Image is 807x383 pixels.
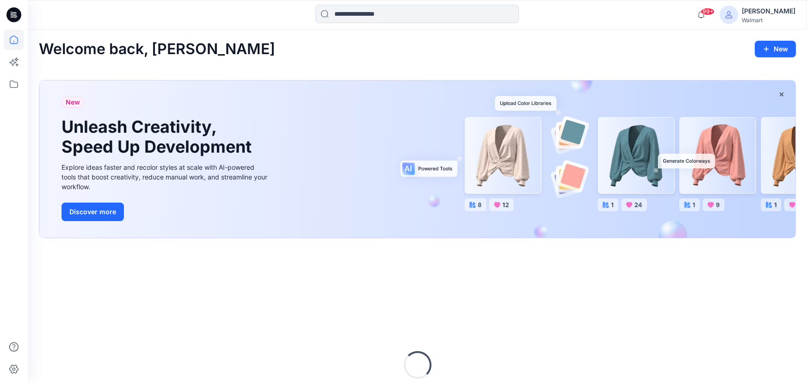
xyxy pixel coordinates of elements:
svg: avatar [725,11,733,19]
button: New [755,41,796,57]
div: Explore ideas faster and recolor styles at scale with AI-powered tools that boost creativity, red... [62,162,270,191]
h2: Welcome back, [PERSON_NAME] [39,41,275,58]
button: Discover more [62,203,124,221]
h1: Unleash Creativity, Speed Up Development [62,117,256,157]
span: 99+ [701,8,715,15]
div: [PERSON_NAME] [742,6,795,17]
a: Discover more [62,203,270,221]
div: Walmart [742,17,795,24]
span: New [66,97,80,108]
